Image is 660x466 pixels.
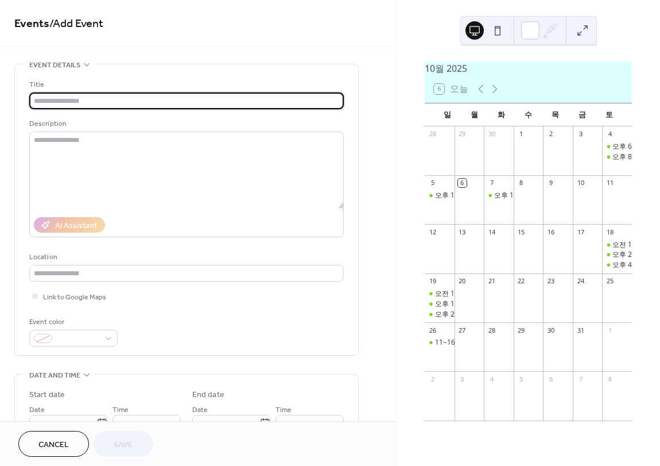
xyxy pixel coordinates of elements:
[458,228,467,236] div: 13
[29,251,341,263] div: Location
[576,179,585,187] div: 10
[612,250,654,260] div: 오후 2~4, 한*
[425,338,455,348] div: 11~16시, 정*혜
[605,326,614,334] div: 1
[428,130,437,138] div: 28
[542,103,569,126] div: 목
[546,130,555,138] div: 2
[484,191,514,201] div: 오후 12~3, 김*솔
[29,369,80,382] span: Date and time
[425,310,455,319] div: 오후 2~4, 한*우
[435,299,535,309] div: 오후 12~2, [PERSON_NAME]*연
[435,191,484,201] div: 오후 1~3, 유*지
[428,326,437,334] div: 26
[517,326,526,334] div: 29
[458,179,467,187] div: 6
[435,289,492,299] div: 오전 10~12, 한*원
[461,103,488,126] div: 월
[428,375,437,383] div: 2
[428,179,437,187] div: 5
[434,103,461,126] div: 일
[517,228,526,236] div: 15
[428,228,437,236] div: 12
[517,277,526,286] div: 22
[602,142,632,152] div: 오후 6~8, 하*수
[275,404,292,416] span: Time
[38,439,69,451] span: Cancel
[112,404,129,416] span: Time
[517,130,526,138] div: 1
[428,277,437,286] div: 19
[435,338,483,348] div: 11~16시, 정*혜
[29,59,80,71] span: Event details
[487,326,496,334] div: 28
[602,260,632,270] div: 오후 4~6, 김*석
[435,310,484,319] div: 오후 2~4, 한*우
[18,431,89,457] button: Cancel
[29,79,341,91] div: Title
[517,179,526,187] div: 8
[546,228,555,236] div: 16
[458,375,467,383] div: 3
[192,389,224,401] div: End date
[602,152,632,162] div: 오후 8~10, 김*진
[546,375,555,383] div: 6
[487,228,496,236] div: 14
[546,277,555,286] div: 23
[546,326,555,334] div: 30
[602,240,632,250] div: 오전 11~2시, 송*진
[29,118,341,130] div: Description
[546,179,555,187] div: 9
[487,179,496,187] div: 7
[29,389,65,401] div: Start date
[596,103,623,126] div: 토
[458,277,467,286] div: 20
[576,228,585,236] div: 17
[14,13,49,35] a: Events
[605,375,614,383] div: 8
[605,228,614,236] div: 18
[515,103,542,126] div: 수
[192,404,208,416] span: Date
[488,103,515,126] div: 화
[605,277,614,286] div: 25
[425,289,455,299] div: 오전 10~12, 한*원
[487,277,496,286] div: 21
[458,326,467,334] div: 27
[458,130,467,138] div: 29
[576,326,585,334] div: 31
[425,61,632,75] div: 10월 2025
[487,375,496,383] div: 4
[487,130,496,138] div: 30
[576,375,585,383] div: 7
[602,250,632,260] div: 오후 2~4, 한*
[605,179,614,187] div: 11
[43,291,106,303] span: Link to Google Maps
[49,13,103,35] span: / Add Event
[569,103,596,126] div: 금
[517,375,526,383] div: 5
[29,404,45,416] span: Date
[605,130,614,138] div: 4
[29,316,115,328] div: Event color
[576,277,585,286] div: 24
[425,299,455,309] div: 오후 12~2, 김*연
[576,130,585,138] div: 3
[494,191,594,201] div: 오후 12~3, [PERSON_NAME]*솔
[425,191,455,201] div: 오후 1~3, 유*지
